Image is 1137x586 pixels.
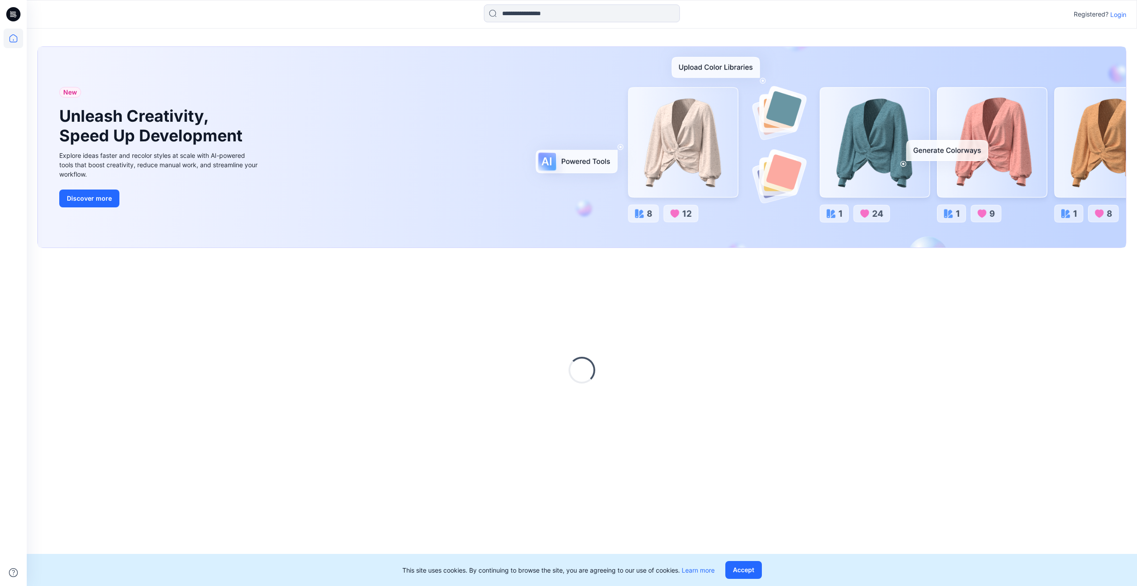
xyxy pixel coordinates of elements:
a: Learn more [682,566,715,574]
p: Registered? [1074,9,1108,20]
p: Login [1110,10,1126,19]
p: This site uses cookies. By continuing to browse the site, you are agreeing to our use of cookies. [402,565,715,575]
a: Discover more [59,190,260,207]
button: Discover more [59,190,119,207]
h1: Unleash Creativity, Speed Up Development [59,107,246,145]
div: Explore ideas faster and recolor styles at scale with AI-powered tools that boost creativity, red... [59,151,260,179]
button: Accept [725,561,762,579]
span: New [63,87,77,98]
